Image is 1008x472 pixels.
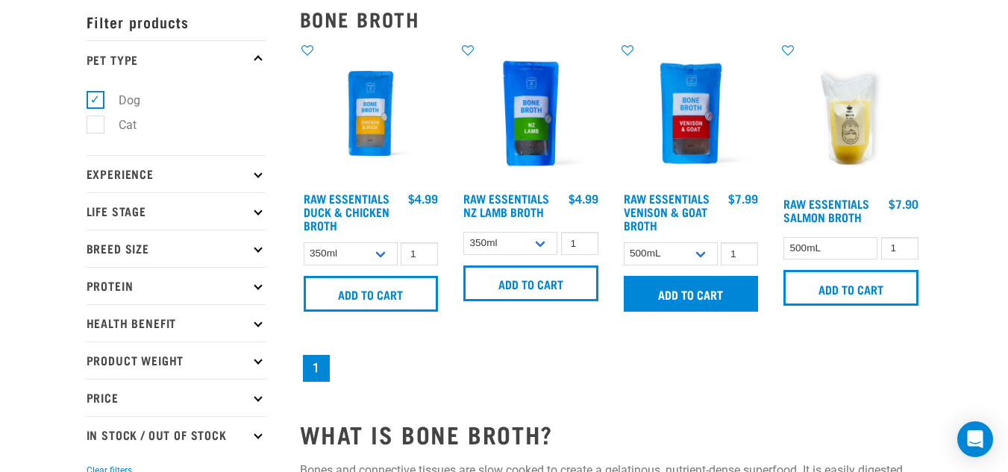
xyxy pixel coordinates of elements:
[87,155,266,192] p: Experience
[87,416,266,453] p: In Stock / Out Of Stock
[87,379,266,416] p: Price
[624,195,710,228] a: Raw Essentials Venison & Goat Broth
[463,195,549,215] a: Raw Essentials NZ Lamb Broth
[87,192,266,230] p: Life Stage
[87,230,266,267] p: Breed Size
[561,232,598,255] input: 1
[889,197,918,210] div: $7.90
[401,242,438,265] input: 1
[783,200,869,220] a: Raw Essentials Salmon Broth
[620,43,763,185] img: Raw Essentials Venison Goat Novel Protein Hypoallergenic Bone Broth Cats & Dogs
[87,342,266,379] p: Product Weight
[881,237,918,260] input: 1
[780,43,922,189] img: Salmon Broth
[728,192,758,205] div: $7.99
[957,421,993,457] div: Open Intercom Messenger
[721,242,758,265] input: 1
[87,40,266,78] p: Pet Type
[463,265,598,301] input: Add to cart
[95,116,143,134] label: Cat
[569,192,598,205] div: $4.99
[300,7,922,31] h2: Bone Broth
[300,43,442,185] img: RE Product Shoot 2023 Nov8793 1
[624,276,759,312] input: Add to cart
[783,270,918,306] input: Add to cart
[87,304,266,342] p: Health Benefit
[87,3,266,40] p: Filter products
[303,355,330,382] a: Page 1
[304,195,389,228] a: Raw Essentials Duck & Chicken Broth
[300,421,922,447] h2: WHAT IS BONE BROTH?
[304,276,439,312] input: Add to cart
[95,91,146,110] label: Dog
[300,352,922,385] nav: pagination
[460,43,602,185] img: Raw Essentials New Zealand Lamb Bone Broth For Cats & Dogs
[408,192,438,205] div: $4.99
[87,267,266,304] p: Protein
